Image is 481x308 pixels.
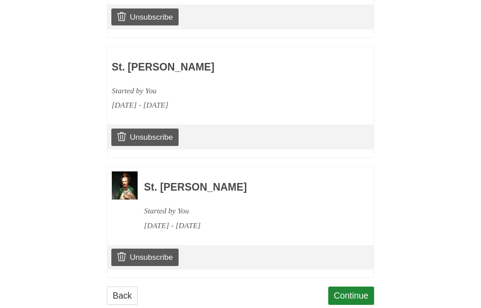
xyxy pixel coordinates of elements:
[111,129,179,146] a: Unsubscribe
[144,182,350,193] h3: St. [PERSON_NAME]
[112,83,318,98] div: Started by You
[144,204,350,218] div: Started by You
[111,8,179,25] a: Unsubscribe
[107,287,138,305] a: Back
[111,249,179,266] a: Unsubscribe
[144,218,350,233] div: [DATE] - [DATE]
[112,62,318,73] h3: St. [PERSON_NAME]
[328,287,375,305] a: Continue
[112,98,318,112] div: [DATE] - [DATE]
[112,171,138,200] img: Novena image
